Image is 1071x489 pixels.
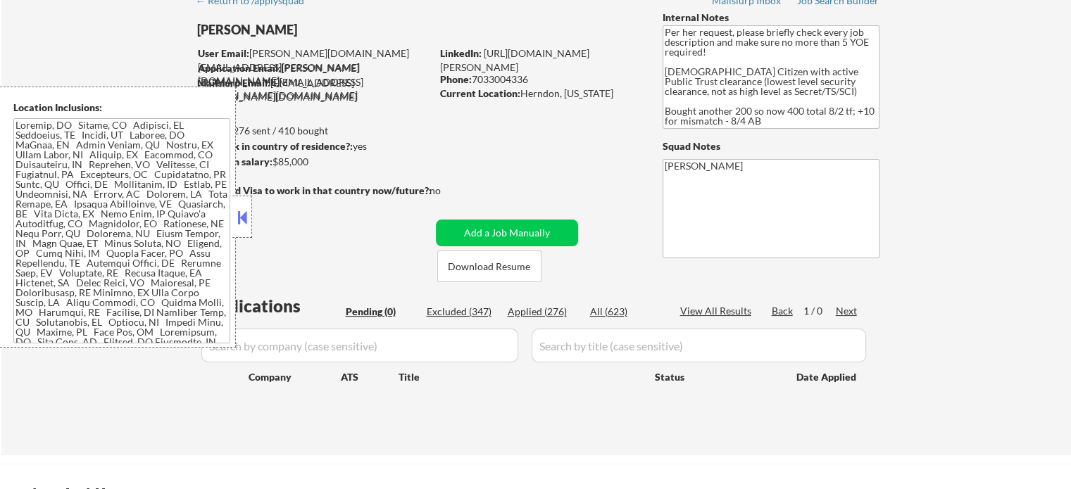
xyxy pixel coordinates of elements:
div: Squad Notes [663,139,879,153]
strong: Will need Visa to work in that country now/future?: [197,184,432,196]
div: $85,000 [196,155,431,169]
a: [URL][DOMAIN_NAME][PERSON_NAME] [440,47,589,73]
div: Internal Notes [663,11,879,25]
div: [EMAIL_ADDRESS][PERSON_NAME][DOMAIN_NAME] [197,76,431,103]
strong: Can work in country of residence?: [196,140,353,152]
div: Excluded (347) [427,305,497,319]
strong: User Email: [198,47,249,59]
div: View All Results [680,304,756,318]
strong: Current Location: [440,87,520,99]
strong: Mailslurp Email: [197,77,270,89]
strong: Application Email: [198,62,281,74]
div: Status [655,364,776,389]
div: Herndon, [US_STATE] [440,87,639,101]
div: Location Inclusions: [13,101,230,115]
div: All (623) [590,305,660,319]
div: Company [249,370,341,384]
div: Applications [201,298,341,315]
input: Search by title (case sensitive) [532,329,866,362]
strong: LinkedIn: [440,47,482,59]
div: no [430,184,470,198]
button: Add a Job Manually [436,220,578,246]
div: [PERSON_NAME] [197,21,487,39]
div: Title [399,370,641,384]
strong: Phone: [440,73,472,85]
div: Applied (276) [508,305,578,319]
div: ATS [341,370,399,384]
div: Next [836,304,858,318]
div: Pending (0) [346,305,416,319]
div: 1 / 0 [803,304,836,318]
div: Back [772,304,794,318]
div: Date Applied [796,370,858,384]
div: 276 sent / 410 bought [196,124,431,138]
div: yes [196,139,427,153]
div: [PERSON_NAME][DOMAIN_NAME][EMAIL_ADDRESS][PERSON_NAME][DOMAIN_NAME] [198,61,431,103]
div: 7033004336 [440,72,639,87]
div: [PERSON_NAME][DOMAIN_NAME][EMAIL_ADDRESS][PERSON_NAME][DOMAIN_NAME] [198,46,431,88]
input: Search by company (case sensitive) [201,329,518,362]
button: Download Resume [437,250,541,282]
